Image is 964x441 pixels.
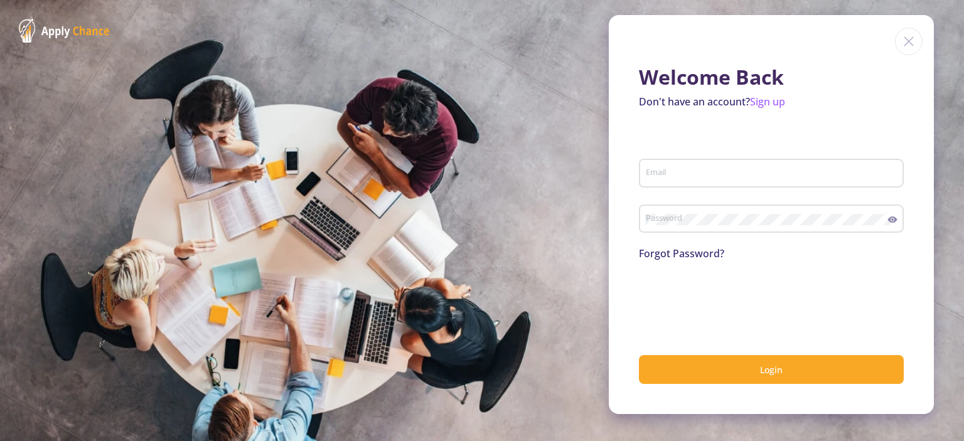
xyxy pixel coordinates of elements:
[750,95,785,109] a: Sign up
[639,276,830,325] iframe: reCAPTCHA
[639,247,724,260] a: Forgot Password?
[19,19,110,43] img: ApplyChance Logo
[639,355,904,385] button: Login
[639,94,904,109] p: Don't have an account?
[760,364,783,376] span: Login
[639,65,904,89] h1: Welcome Back
[895,28,923,55] img: close icon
